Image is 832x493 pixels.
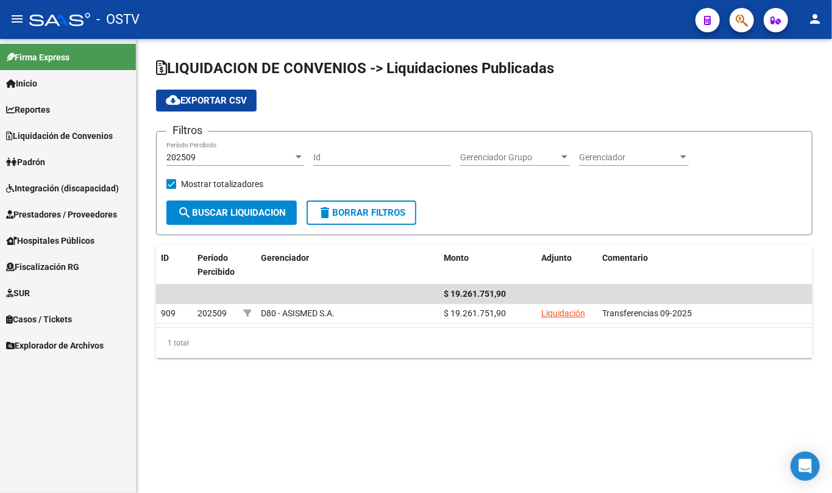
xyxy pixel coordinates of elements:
[261,253,309,263] span: Gerenciador
[166,200,297,225] button: Buscar Liquidacion
[161,253,169,263] span: ID
[6,77,37,90] span: Inicio
[32,32,137,41] div: Dominio: [DOMAIN_NAME]
[444,253,469,263] span: Monto
[6,234,94,247] span: Hospitales Públicos
[6,182,119,195] span: Integración (discapacidad)
[6,51,69,64] span: Firma Express
[318,205,332,220] mat-icon: delete
[6,286,30,300] span: SUR
[6,260,79,274] span: Fiscalización RG
[197,308,227,318] span: 202509
[444,307,532,321] div: $ 19.261.751,90
[541,253,572,263] span: Adjunto
[64,72,93,80] div: Dominio
[808,12,822,26] mat-icon: person
[156,245,193,299] datatable-header-cell: ID
[177,207,286,218] span: Buscar Liquidacion
[439,245,536,299] datatable-header-cell: Monto
[166,152,196,162] span: 202509
[6,103,50,116] span: Reportes
[51,71,60,80] img: tab_domain_overview_orange.svg
[597,245,812,299] datatable-header-cell: Comentario
[156,328,812,358] div: 1 total
[579,152,678,163] span: Gerenciador
[197,253,235,277] span: Período Percibido
[156,90,257,112] button: Exportar CSV
[536,245,597,299] datatable-header-cell: Adjunto
[20,20,29,29] img: logo_orange.svg
[34,20,60,29] div: v 4.0.25
[6,129,113,143] span: Liquidación de Convenios
[177,205,192,220] mat-icon: search
[460,152,559,163] span: Gerenciador Grupo
[193,245,238,299] datatable-header-cell: Período Percibido
[6,339,104,352] span: Explorador de Archivos
[261,308,335,318] span: D80 - ASISMED S.A.
[166,95,247,106] span: Exportar CSV
[318,207,405,218] span: Borrar Filtros
[6,313,72,326] span: Casos / Tickets
[156,60,554,77] span: LIQUIDACION DE CONVENIOS -> Liquidaciones Publicadas
[96,6,140,33] span: - OSTV
[602,308,692,318] span: Transferencias 09-2025
[161,308,176,318] span: 909
[307,200,416,225] button: Borrar Filtros
[541,308,585,318] a: Liquidación
[6,208,117,221] span: Prestadores / Proveedores
[20,32,29,41] img: website_grey.svg
[143,72,194,80] div: Palabras clave
[256,245,439,299] datatable-header-cell: Gerenciador
[166,122,208,139] h3: Filtros
[166,93,180,107] mat-icon: cloud_download
[130,71,140,80] img: tab_keywords_by_traffic_grey.svg
[444,289,506,299] span: $ 19.261.751,90
[6,155,45,169] span: Padrón
[181,177,263,191] span: Mostrar totalizadores
[10,12,24,26] mat-icon: menu
[791,452,820,481] div: Open Intercom Messenger
[602,253,648,263] span: Comentario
